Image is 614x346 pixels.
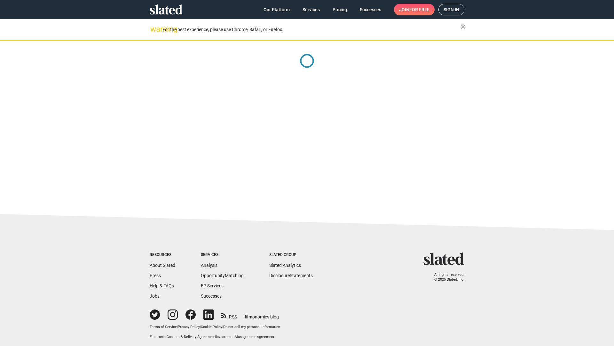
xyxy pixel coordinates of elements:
[360,4,381,15] span: Successes
[201,283,224,288] a: EP Services
[438,4,464,15] a: Sign in
[177,325,178,329] span: |
[269,263,301,268] a: Slated Analytics
[216,335,274,339] a: Investment Management Agreement
[264,4,290,15] span: Our Platform
[409,4,429,15] span: for free
[355,4,386,15] a: Successes
[200,325,201,329] span: |
[428,273,464,282] p: All rights reserved. © 2025 Slated, Inc.
[303,4,320,15] span: Services
[269,252,313,258] div: Slated Group
[444,4,459,15] span: Sign in
[221,310,237,320] a: RSS
[201,273,244,278] a: OpportunityMatching
[150,252,175,258] div: Resources
[178,325,200,329] a: Privacy Policy
[201,263,217,268] a: Analysis
[459,23,467,30] mat-icon: close
[201,252,244,258] div: Services
[201,325,222,329] a: Cookie Policy
[150,283,174,288] a: Help & FAQs
[150,325,177,329] a: Terms of Service
[150,263,175,268] a: About Slated
[215,335,216,339] span: |
[150,335,215,339] a: Electronic Consent & Delivery Agreement
[150,273,161,278] a: Press
[150,293,160,299] a: Jobs
[162,25,460,34] div: For the best experience, please use Chrome, Safari, or Firefox.
[269,273,313,278] a: DisclosureStatements
[333,4,347,15] span: Pricing
[394,4,435,15] a: Joinfor free
[201,293,222,299] a: Successes
[222,325,223,329] span: |
[223,325,280,330] button: Do not sell my personal information
[297,4,325,15] a: Services
[327,4,352,15] a: Pricing
[258,4,295,15] a: Our Platform
[150,25,158,33] mat-icon: warning
[245,309,279,320] a: filmonomics blog
[245,314,252,319] span: film
[399,4,429,15] span: Join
